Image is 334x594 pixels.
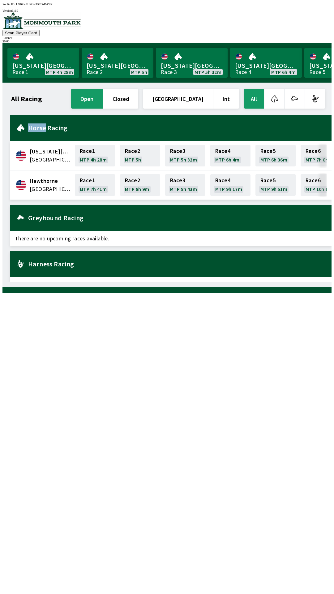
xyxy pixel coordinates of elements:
span: MTP 9h 17m [215,187,242,192]
span: [US_STATE][GEOGRAPHIC_DATA] [161,62,223,70]
span: Race 2 [125,148,140,153]
div: Public ID: [2,2,332,6]
div: Version 1.4.0 [2,9,332,12]
span: Race 4 [215,148,230,153]
span: Race 6 [306,178,321,183]
span: MTP 5h 32m [170,157,197,162]
button: Int [213,89,239,109]
span: Delaware Park [30,148,71,156]
span: [US_STATE][GEOGRAPHIC_DATA] [235,62,297,70]
a: [US_STATE][GEOGRAPHIC_DATA]Race 4MTP 6h 4m [230,48,302,78]
span: MTP 5h [125,157,141,162]
a: Race5MTP 9h 51m [255,174,296,196]
span: MTP 5h [131,70,147,75]
span: Race 5 [260,148,276,153]
a: Race1MTP 4h 28m [75,145,115,166]
a: Race2MTP 8h 9m [120,174,160,196]
span: MTP 5h 32m [195,70,221,75]
a: Race4MTP 6h 4m [210,145,250,166]
span: United States [30,185,71,193]
span: MTP 7h 41m [80,187,107,192]
span: MTP 4h 28m [80,157,107,162]
a: Race5MTP 6h 36m [255,145,296,166]
div: Race 2 [87,70,103,75]
h1: All Racing [11,96,42,101]
a: Race2MTP 5h [120,145,160,166]
span: Race 1 [80,178,95,183]
span: Race 3 [170,178,185,183]
a: [US_STATE][GEOGRAPHIC_DATA]Race 3MTP 5h 32m [156,48,228,78]
span: Race 4 [215,178,230,183]
div: Balance [2,36,332,40]
a: Race3MTP 5h 32m [165,145,205,166]
span: MTP 6h 4m [271,70,296,75]
span: Hawthorne [30,177,71,185]
div: $ 0.00 [2,40,332,43]
span: There are no upcoming races available. [10,277,332,292]
img: venue logo [2,12,81,29]
span: LXRG-ZUPG-HG2G-DAYK [16,2,53,6]
a: Race3MTP 8h 43m [165,174,205,196]
h2: Harness Racing [28,261,327,266]
div: Race 5 [309,70,325,75]
span: [US_STATE][GEOGRAPHIC_DATA] [12,62,74,70]
span: United States [30,156,71,164]
span: Race 3 [170,148,185,153]
div: Race 1 [12,70,28,75]
button: [GEOGRAPHIC_DATA] [143,89,213,109]
button: All [244,89,264,109]
a: Race1MTP 7h 41m [75,174,115,196]
button: Scan Player Card [2,30,40,36]
span: Race 2 [125,178,140,183]
span: MTP 8h 43m [170,187,197,192]
a: Race4MTP 9h 17m [210,174,250,196]
span: MTP 9h 51m [260,187,287,192]
span: MTP 7h 8m [306,157,330,162]
span: Race 1 [80,148,95,153]
span: MTP 8h 9m [125,187,149,192]
span: MTP 4h 28m [46,70,73,75]
button: open [71,89,103,109]
h2: Horse Racing [28,125,327,130]
button: closed [103,89,138,109]
span: There are no upcoming races available. [10,231,332,246]
span: [US_STATE][GEOGRAPHIC_DATA] [87,62,148,70]
a: [US_STATE][GEOGRAPHIC_DATA]Race 2MTP 5h [82,48,153,78]
a: [US_STATE][GEOGRAPHIC_DATA]Race 1MTP 4h 28m [7,48,79,78]
span: Race 6 [306,148,321,153]
span: MTP 6h 36m [260,157,287,162]
div: Race 4 [235,70,251,75]
span: Race 5 [260,178,276,183]
h2: Greyhound Racing [28,215,327,220]
span: MTP 6h 4m [215,157,240,162]
div: Race 3 [161,70,177,75]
